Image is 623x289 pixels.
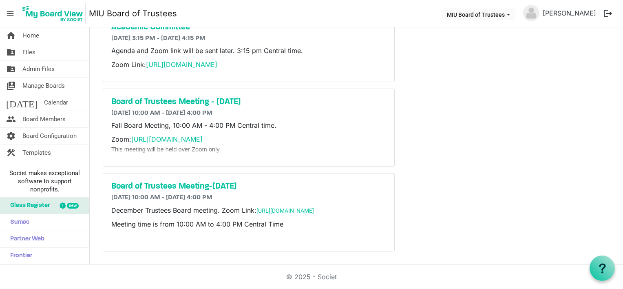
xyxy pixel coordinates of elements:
span: home [6,27,16,44]
span: menu [2,6,18,21]
a: [URL][DOMAIN_NAME] [256,207,314,214]
span: settings [6,128,16,144]
h6: [DATE] 3:15 PM - [DATE] 4:15 PM [111,35,386,42]
img: My Board View Logo [20,3,86,24]
span: switch_account [6,78,16,94]
span: Board Members [22,111,66,127]
span: Meeting time is from 10:00 AM to 4:00 PM Central Time [111,220,283,228]
p: Fall Board Meeting, 10:00 AM - 4:00 PM Central time. [111,120,386,130]
h6: [DATE] 10:00 AM - [DATE] 4:00 PM [111,109,386,117]
span: Home [22,27,39,44]
a: [PERSON_NAME] [539,5,599,21]
a: My Board View Logo [20,3,89,24]
a: Board of Trustees Meeting-[DATE] [111,182,386,191]
h6: [DATE] 10:00 AM - [DATE] 4:00 PM [111,194,386,202]
span: Templates [22,144,51,161]
span: This meeting will be held over Zoom only. [111,146,221,153]
span: Frontier [6,248,32,264]
span: folder_shared [6,44,16,60]
span: Partner Web [6,231,44,247]
span: Files [22,44,35,60]
img: no-profile-picture.svg [523,5,539,21]
button: MIU Board of Trustees dropdownbutton [442,9,515,20]
div: new [67,203,79,209]
span: Glass Register [6,198,50,214]
p: December Trustees Board meeting. Zoom Link: [111,205,386,215]
span: Calendar [44,94,68,111]
span: [DATE] [6,94,38,111]
a: Academic Committee [111,22,386,32]
span: folder_shared [6,61,16,77]
span: Manage Boards [22,78,65,94]
a: MIU Board of Trustees [89,5,177,22]
p: Zoom: [111,134,386,154]
a: [URL][DOMAIN_NAME] [131,135,203,143]
span: Sumac [6,214,29,231]
a: [URL][DOMAIN_NAME] [146,60,217,69]
span: Zoom Link: [111,60,217,69]
button: logout [599,5,616,22]
p: Agenda and Zoom link will be sent later. 3:15 pm Central time. [111,46,386,56]
a: Board of Trustees Meeting - [DATE] [111,97,386,107]
span: Societ makes exceptional software to support nonprofits. [4,169,86,193]
span: Admin Files [22,61,55,77]
span: people [6,111,16,127]
span: construction [6,144,16,161]
span: Board Configuration [22,128,77,144]
a: © 2025 - Societ [286,273,337,281]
